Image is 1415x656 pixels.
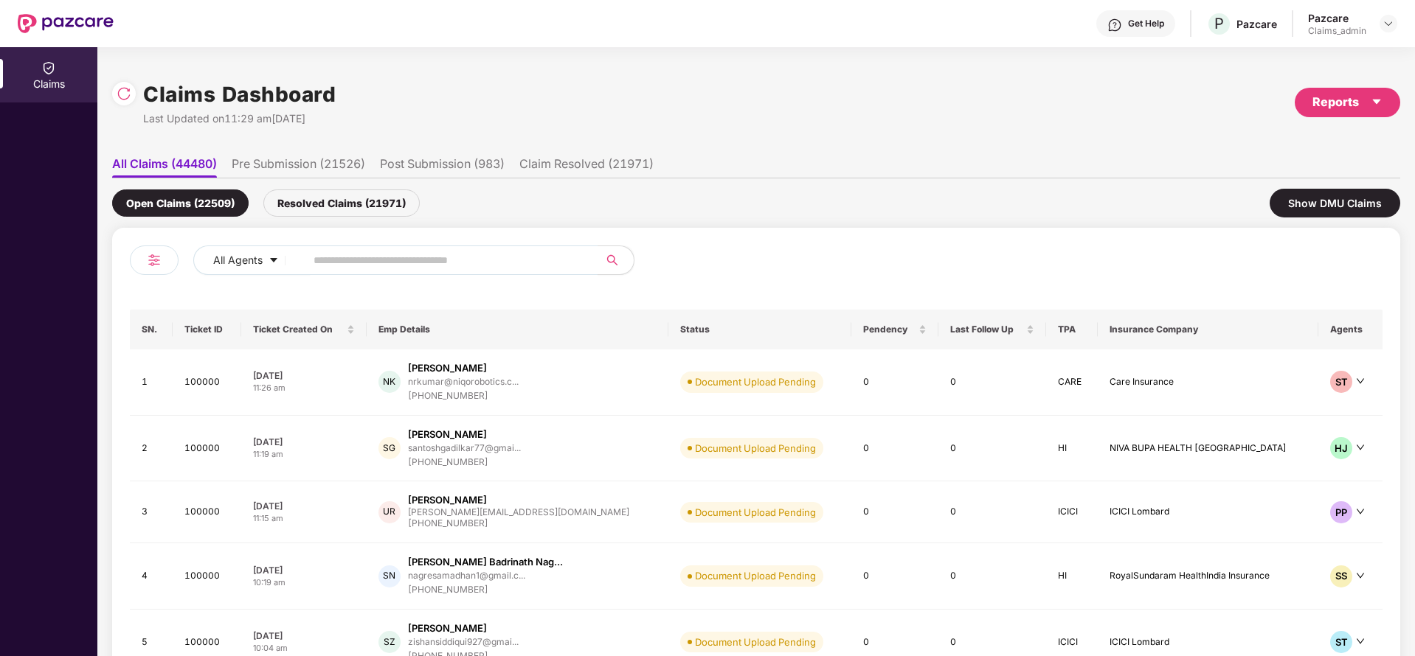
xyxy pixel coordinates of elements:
div: NK [378,371,401,393]
td: 0 [851,416,938,482]
div: [PHONE_NUMBER] [408,389,519,403]
button: search [598,245,634,275]
div: Open Claims (22509) [112,189,249,217]
td: RoyalSundaram HealthIndia Insurance [1098,543,1318,610]
th: Ticket ID [173,310,241,349]
th: Insurance Company [1098,310,1318,349]
div: Document Upload Pending [695,441,816,456]
div: [PERSON_NAME] [408,493,487,507]
td: NIVA BUPA HEALTH [GEOGRAPHIC_DATA] [1098,416,1318,482]
div: [PERSON_NAME][EMAIL_ADDRESS][DOMAIN_NAME] [408,507,629,517]
div: Reports [1312,93,1383,111]
div: Document Upload Pending [695,374,816,389]
th: Ticket Created On [241,310,367,349]
span: down [1356,571,1365,580]
span: All Agents [213,252,263,268]
div: [DATE] [253,500,355,512]
div: [PERSON_NAME] [408,361,487,375]
td: Care Insurance [1098,349,1318,416]
div: Last Updated on 11:29 am[DATE] [143,111,336,127]
td: ICICI Lombard [1098,481,1318,543]
td: 0 [938,481,1046,543]
th: Agents [1318,310,1383,349]
div: Document Upload Pending [695,505,816,520]
button: All Agentscaret-down [193,245,311,275]
td: 0 [851,481,938,543]
img: svg+xml;base64,PHN2ZyBpZD0iUmVsb2FkLTMyeDMyIiB4bWxucz0iaHR0cDovL3d3dy53My5vcmcvMjAwMC9zdmciIHdpZH... [117,86,131,101]
div: 11:19 am [253,448,355,461]
div: 11:15 am [253,512,355,525]
div: nrkumar@niqorobotics.c... [408,377,519,386]
td: 100000 [173,481,241,543]
li: All Claims (44480) [112,156,217,178]
img: New Pazcare Logo [18,14,114,33]
div: Resolved Claims (21971) [263,189,420,217]
li: Pre Submission (21526) [232,156,365,178]
div: HJ [1330,437,1352,459]
div: Show DMU Claims [1270,189,1400,217]
div: [PHONE_NUMBER] [408,583,563,597]
div: 11:26 am [253,382,355,394]
div: [DATE] [253,564,355,576]
th: Last Follow Up [938,310,1046,349]
div: [PHONE_NUMBER] [408,456,521,470]
div: Document Upload Pending [695,635,816,649]
div: Get Help [1128,18,1164,29]
td: 0 [851,543,938,610]
div: PP [1330,501,1352,523]
td: HI [1046,543,1098,610]
div: SN [378,565,401,587]
th: Pendency [851,310,938,349]
td: 3 [130,481,173,543]
div: Document Upload Pending [695,568,816,583]
div: Pazcare [1308,11,1366,25]
th: TPA [1046,310,1098,349]
div: Pazcare [1236,17,1277,31]
td: 1 [130,349,173,416]
td: 0 [938,543,1046,610]
span: down [1356,507,1365,516]
div: SZ [378,631,401,653]
td: 0 [938,416,1046,482]
td: 100000 [173,349,241,416]
div: [PERSON_NAME] [408,621,487,635]
span: caret-down [269,255,279,267]
span: Last Follow Up [950,324,1023,335]
td: HI [1046,416,1098,482]
div: ST [1330,371,1352,393]
td: 0 [851,349,938,416]
img: svg+xml;base64,PHN2ZyBpZD0iRHJvcGRvd24tMzJ4MzIiIHhtbG5zPSJodHRwOi8vd3d3LnczLm9yZy8yMDAwL3N2ZyIgd2... [1383,18,1394,29]
span: down [1356,377,1365,385]
div: Claims_admin [1308,25,1366,37]
th: Status [668,310,851,349]
div: [DATE] [253,629,355,642]
div: 10:19 am [253,576,355,589]
span: search [598,254,626,266]
td: CARE [1046,349,1098,416]
td: 100000 [173,543,241,610]
td: ICICI [1046,481,1098,543]
div: 10:04 am [253,642,355,655]
div: SS [1330,565,1352,587]
li: Claim Resolved (21971) [519,156,654,178]
img: svg+xml;base64,PHN2ZyBpZD0iSGVscC0zMngzMiIgeG1sbnM9Imh0dHA6Ly93d3cudzMub3JnLzIwMDAvc3ZnIiB3aWR0aD... [1107,18,1122,32]
div: [PHONE_NUMBER] [408,517,629,531]
td: 100000 [173,416,241,482]
img: svg+xml;base64,PHN2ZyBpZD0iQ2xhaW0iIHhtbG5zPSJodHRwOi8vd3d3LnczLm9yZy8yMDAwL3N2ZyIgd2lkdGg9IjIwIi... [41,60,56,75]
div: ST [1330,631,1352,653]
div: santoshgadilkar77@gmai... [408,443,521,453]
div: SG [378,437,401,459]
div: [PERSON_NAME] Badrinath Nag... [408,555,563,569]
img: svg+xml;base64,PHN2ZyB4bWxucz0iaHR0cDovL3d3dy53My5vcmcvMjAwMC9zdmciIHdpZHRoPSIyNCIgaGVpZ2h0PSIyNC... [145,251,163,269]
div: UR [378,501,401,523]
span: caret-down [1371,96,1383,108]
li: Post Submission (983) [380,156,505,178]
div: [DATE] [253,369,355,382]
span: down [1356,443,1365,452]
span: down [1356,637,1365,646]
th: Emp Details [367,310,668,349]
div: zishansiddiqui927@gmai... [408,637,519,646]
div: [DATE] [253,436,355,448]
div: [PERSON_NAME] [408,428,487,442]
td: 4 [130,543,173,610]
